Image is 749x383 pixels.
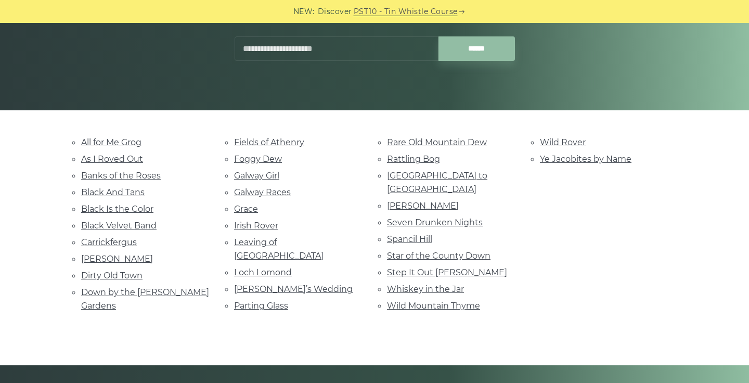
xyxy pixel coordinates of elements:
[81,137,141,147] a: All for Me Grog
[234,301,288,311] a: Parting Glass
[81,271,143,280] a: Dirty Old Town
[81,154,143,164] a: As I Roved Out
[387,218,483,227] a: Seven Drunken Nights
[387,267,507,277] a: Step It Out [PERSON_NAME]
[234,237,324,261] a: Leaving of [GEOGRAPHIC_DATA]
[318,6,352,18] span: Discover
[81,254,153,264] a: [PERSON_NAME]
[234,187,291,197] a: Galway Races
[81,171,161,181] a: Banks of the Roses
[387,201,459,211] a: [PERSON_NAME]
[387,301,480,311] a: Wild Mountain Thyme
[234,171,279,181] a: Galway Girl
[540,154,631,164] a: Ye Jacobites by Name
[387,137,487,147] a: Rare Old Mountain Dew
[387,251,490,261] a: Star of the County Down
[234,284,353,294] a: [PERSON_NAME]’s Wedding
[387,154,440,164] a: Rattling Bog
[387,234,432,244] a: Spancil Hill
[234,137,304,147] a: Fields of Athenry
[293,6,315,18] span: NEW:
[387,171,487,194] a: [GEOGRAPHIC_DATA] to [GEOGRAPHIC_DATA]
[234,204,258,214] a: Grace
[387,284,464,294] a: Whiskey in the Jar
[354,6,458,18] a: PST10 - Tin Whistle Course
[81,237,137,247] a: Carrickfergus
[234,221,278,231] a: Irish Rover
[81,221,157,231] a: Black Velvet Band
[540,137,586,147] a: Wild Rover
[81,287,209,311] a: Down by the [PERSON_NAME] Gardens
[81,204,153,214] a: Black Is the Color
[234,154,282,164] a: Foggy Dew
[234,267,292,277] a: Loch Lomond
[81,187,145,197] a: Black And Tans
